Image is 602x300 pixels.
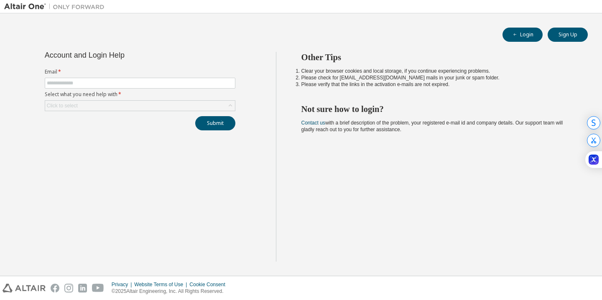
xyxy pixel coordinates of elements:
button: Submit [195,116,235,130]
li: Please check for [EMAIL_ADDRESS][DOMAIN_NAME] mails in your junk or spam folder. [301,74,573,81]
li: Clear your browser cookies and local storage, if you continue experiencing problems. [301,68,573,74]
div: Click to select [47,102,78,109]
img: altair_logo.svg [3,284,46,292]
img: Altair One [4,3,109,11]
li: Please verify that the links in the activation e-mails are not expired. [301,81,573,88]
img: youtube.svg [92,284,104,292]
button: Login [503,28,543,42]
h2: Other Tips [301,52,573,63]
h2: Not sure how to login? [301,104,573,114]
label: Select what you need help with [45,91,235,98]
img: facebook.svg [51,284,59,292]
div: Account and Login Help [45,52,197,58]
button: Sign Up [548,28,588,42]
span: with a brief description of the problem, your registered e-mail id and company details. Our suppo... [301,120,563,132]
label: Email [45,69,235,75]
div: Cookie Consent [189,281,230,288]
div: Privacy [112,281,134,288]
img: instagram.svg [64,284,73,292]
div: Click to select [45,101,235,111]
img: linkedin.svg [78,284,87,292]
a: Contact us [301,120,325,126]
div: Website Terms of Use [134,281,189,288]
p: © 2025 Altair Engineering, Inc. All Rights Reserved. [112,288,230,295]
